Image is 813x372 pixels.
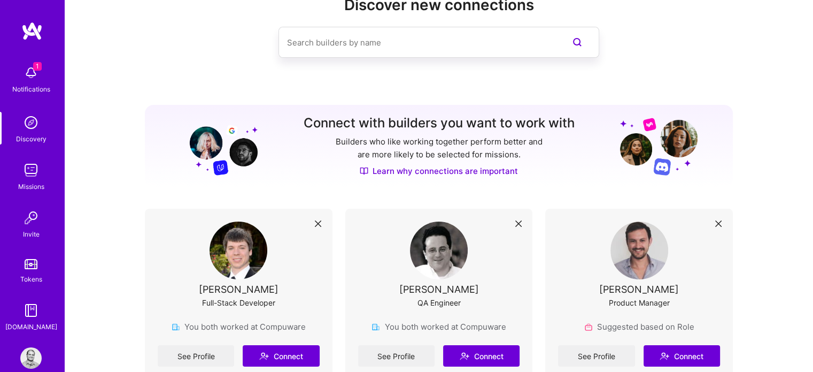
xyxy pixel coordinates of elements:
img: Grow your network [180,117,258,176]
i: icon Close [715,221,722,227]
div: Invite [23,229,40,240]
div: [PERSON_NAME] [399,284,478,295]
span: 1 [33,62,42,71]
h3: Connect with builders you want to work with [304,116,575,131]
img: Invite [20,207,42,229]
div: Product Manager [609,297,670,308]
img: company icon [371,323,380,331]
img: discovery [20,112,42,133]
img: guide book [20,300,42,321]
a: See Profile [158,345,234,367]
img: User Avatar [210,222,267,279]
i: icon Connect [259,351,269,361]
img: User Avatar [20,347,42,369]
img: logo [21,21,43,41]
img: bell [20,62,42,83]
i: icon SearchPurple [571,36,584,49]
i: icon Close [515,221,522,227]
div: You both worked at Compuware [172,321,306,332]
img: company icon [172,323,180,331]
img: User Avatar [410,222,468,279]
button: Connect [443,345,520,367]
button: Connect [243,345,319,367]
i: icon Connect [660,351,669,361]
div: Tokens [20,274,42,285]
div: [DOMAIN_NAME] [5,321,57,332]
img: Role icon [584,323,593,331]
i: icon Connect [460,351,469,361]
img: Discover [360,166,368,176]
a: Learn why connections are important [360,165,518,177]
img: tokens [25,259,37,269]
a: See Profile [558,345,634,367]
a: See Profile [358,345,435,367]
a: User Avatar [18,347,44,369]
img: teamwork [20,160,42,181]
div: [PERSON_NAME] [599,284,679,295]
img: Grow your network [620,117,698,176]
div: Suggested based on Role [584,321,694,332]
div: Missions [18,181,44,192]
div: Full-Stack Developer [202,297,275,308]
div: Notifications [12,83,50,95]
div: Discovery [16,133,47,145]
i: icon Close [315,221,321,227]
input: Search builders by name [287,29,548,56]
p: Builders who like working together perform better and are more likely to be selected for missions. [334,135,545,161]
button: Connect [644,345,720,367]
div: You both worked at Compuware [371,321,506,332]
img: User Avatar [610,222,668,279]
div: [PERSON_NAME] [199,284,278,295]
div: QA Engineer [417,297,460,308]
